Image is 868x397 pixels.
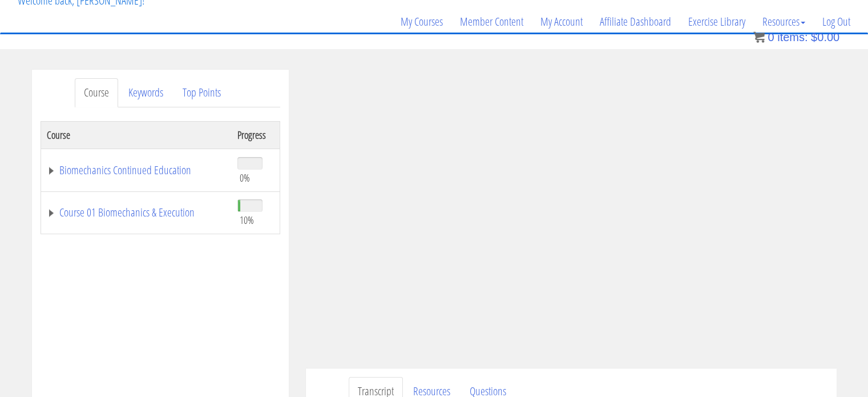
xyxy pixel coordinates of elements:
span: $ [811,31,817,43]
span: 0 [768,31,774,43]
span: 0% [240,171,250,184]
a: 0 items: $0.00 [753,31,839,43]
a: Keywords [119,78,172,107]
span: 10% [240,214,254,226]
img: icon11.png [753,31,765,43]
a: Course 01 Biomechanics & Execution [47,207,226,218]
a: Course [75,78,118,107]
a: Top Points [173,78,230,107]
th: Course [41,121,232,149]
th: Progress [232,121,280,149]
span: items: [777,31,808,43]
bdi: 0.00 [811,31,839,43]
a: Biomechanics Continued Education [47,165,226,176]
